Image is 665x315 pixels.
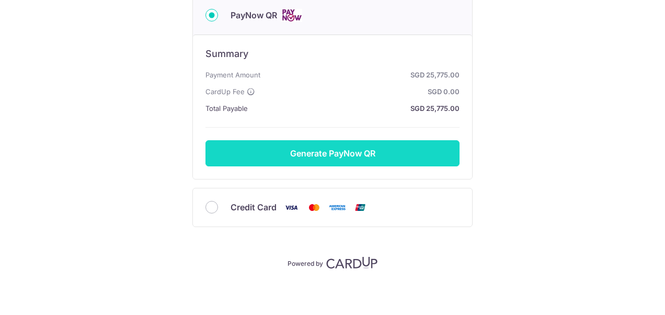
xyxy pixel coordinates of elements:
[252,102,460,115] strong: SGD 25,775.00
[205,69,260,81] span: Payment Amount
[304,201,325,214] img: Mastercard
[231,201,277,213] span: Credit Card
[205,85,245,98] span: CardUp Fee
[205,201,460,214] div: Credit Card Visa Mastercard American Express Union Pay
[281,201,302,214] img: Visa
[350,201,371,214] img: Union Pay
[327,201,348,214] img: American Express
[205,9,460,22] div: PayNow QR Cards logo
[231,9,277,21] span: PayNow QR
[265,69,460,81] strong: SGD 25,775.00
[281,9,302,22] img: Cards logo
[326,256,377,269] img: CardUp
[205,48,460,60] h6: Summary
[205,140,460,166] button: Generate PayNow QR
[259,85,460,98] strong: SGD 0.00
[205,102,248,115] span: Total Payable
[288,257,323,268] p: Powered by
